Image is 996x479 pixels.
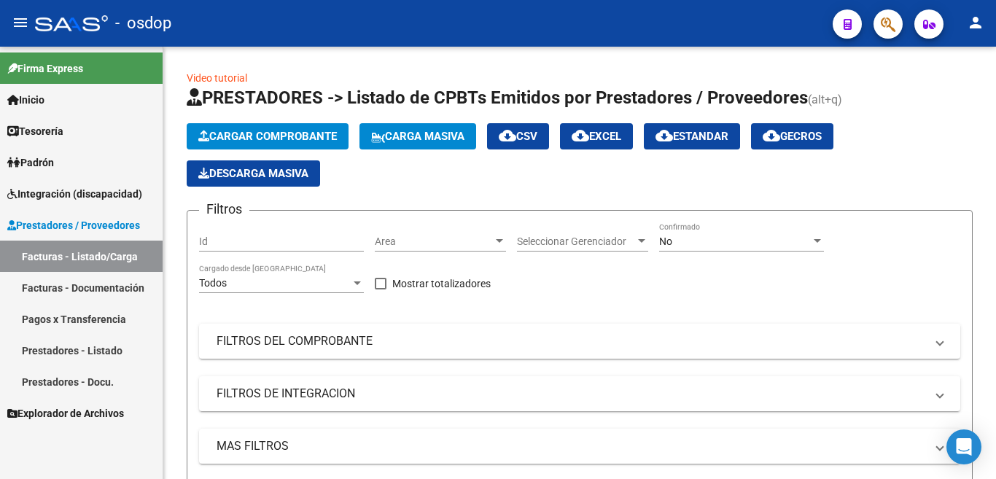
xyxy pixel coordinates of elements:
a: Video tutorial [187,72,247,84]
button: Descarga Masiva [187,160,320,187]
span: Gecros [763,130,822,143]
mat-icon: cloud_download [763,127,780,144]
span: Cargar Comprobante [198,130,337,143]
span: Padrón [7,155,54,171]
mat-icon: cloud_download [655,127,673,144]
span: Explorador de Archivos [7,405,124,421]
button: EXCEL [560,123,633,149]
app-download-masive: Descarga masiva de comprobantes (adjuntos) [187,160,320,187]
button: Estandar [644,123,740,149]
span: Estandar [655,130,728,143]
span: EXCEL [572,130,621,143]
span: - osdop [115,7,171,39]
span: Todos [199,277,227,289]
span: Descarga Masiva [198,167,308,180]
div: Open Intercom Messenger [946,429,981,464]
mat-expansion-panel-header: FILTROS DE INTEGRACION [199,376,960,411]
button: CSV [487,123,549,149]
span: Area [375,235,493,248]
span: (alt+q) [808,93,842,106]
button: Carga Masiva [359,123,476,149]
span: Carga Masiva [371,130,464,143]
button: Cargar Comprobante [187,123,349,149]
span: Prestadores / Proveedores [7,217,140,233]
span: PRESTADORES -> Listado de CPBTs Emitidos por Prestadores / Proveedores [187,87,808,108]
span: Firma Express [7,61,83,77]
mat-icon: menu [12,14,29,31]
span: Tesorería [7,123,63,139]
mat-icon: cloud_download [499,127,516,144]
span: Inicio [7,92,44,108]
mat-panel-title: FILTROS DE INTEGRACION [217,386,925,402]
button: Gecros [751,123,833,149]
mat-panel-title: FILTROS DEL COMPROBANTE [217,333,925,349]
span: No [659,235,672,247]
span: Integración (discapacidad) [7,186,142,202]
h3: Filtros [199,199,249,219]
mat-expansion-panel-header: MAS FILTROS [199,429,960,464]
span: CSV [499,130,537,143]
mat-icon: cloud_download [572,127,589,144]
mat-icon: person [967,14,984,31]
span: Seleccionar Gerenciador [517,235,635,248]
mat-panel-title: MAS FILTROS [217,438,925,454]
span: Mostrar totalizadores [392,275,491,292]
mat-expansion-panel-header: FILTROS DEL COMPROBANTE [199,324,960,359]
